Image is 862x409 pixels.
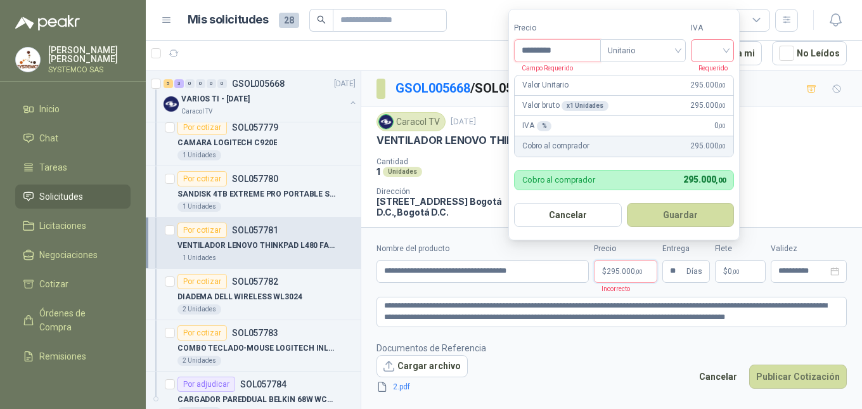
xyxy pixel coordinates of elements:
div: Por cotizar [177,223,227,238]
div: 0 [207,79,216,88]
div: x 1 Unidades [562,101,608,111]
p: 1 [376,166,380,177]
span: 295.000 [607,268,643,275]
div: Caracol TV [376,112,446,131]
a: Cotizar [15,272,131,296]
p: Valor Unitario [522,79,569,91]
p: DIADEMA DELL WIRELESS WL3024 [177,291,302,303]
label: Flete [715,243,766,255]
p: $295.000,00 [594,260,657,283]
div: 5 [164,79,173,88]
div: 1 Unidades [177,253,221,263]
p: SOL057782 [232,277,278,286]
div: 1 Unidades [177,150,221,160]
p: Cantidad [376,157,541,166]
p: GSOL005668 [232,79,285,88]
a: Por cotizarSOL057782DIADEMA DELL WIRELESS WL30242 Unidades [146,269,361,320]
span: search [317,15,326,24]
label: Nombre del producto [376,243,589,255]
label: IVA [691,22,734,34]
img: Company Logo [164,96,179,112]
span: ,00 [718,102,726,109]
p: SOL057781 [232,226,278,235]
p: [DATE] [451,116,476,128]
img: Company Logo [379,115,393,129]
p: VARIOS TI - [DATE] [181,93,250,105]
button: No Leídos [772,41,847,65]
p: Incorrecto [594,283,630,294]
span: 28 [279,13,299,28]
a: Remisiones [15,344,131,368]
div: 0 [196,79,205,88]
div: Unidades [383,167,422,177]
p: [PERSON_NAME] [PERSON_NAME] [48,46,131,63]
label: Validez [771,243,847,255]
a: Por cotizarSOL057781VENTILADOR LENOVO THINKPAD L480 FAN12121 Unidades [146,217,361,269]
p: / SOL057781 [396,79,542,98]
button: Cargar archivo [376,355,468,378]
h1: Mis solicitudes [188,11,269,29]
span: Inicio [39,102,60,116]
p: $ 0,00 [715,260,766,283]
span: 295.000 [690,100,726,112]
button: Cancelar [692,365,744,389]
div: Por cotizar [177,274,227,289]
span: ,00 [718,82,726,89]
a: Configuración [15,373,131,398]
p: VENTILADOR LENOVO THINKPAD L480 FAN1212 [177,240,335,252]
button: Cancelar [514,203,622,227]
p: SANDISK 4TB EXTREME PRO PORTABLE SSD V2 [177,188,335,200]
p: Cobro al comprador [522,140,589,152]
span: $ [723,268,728,275]
a: Inicio [15,97,131,121]
span: ,00 [732,268,740,275]
a: Por cotizarSOL057779CAMARA LOGITECH C920E1 Unidades [146,115,361,166]
p: Caracol TV [181,107,212,117]
label: Precio [594,243,657,255]
label: Entrega [662,243,710,255]
p: VENTILADOR LENOVO THINKPAD L480 FAN1212 [376,134,612,147]
a: Por cotizarSOL057780SANDISK 4TB EXTREME PRO PORTABLE SSD V21 Unidades [146,166,361,217]
div: 2 Unidades [177,304,221,315]
div: 2 Unidades [177,356,221,366]
button: Publicar Cotización [749,365,847,389]
span: 0 [728,268,740,275]
span: Tareas [39,160,67,174]
span: Licitaciones [39,219,86,233]
div: Por cotizar [177,120,227,135]
p: CARGADOR PAREDDUAL BELKIN 68W WCH003DQWH [177,394,335,406]
p: SYSTEMCO SAS [48,66,131,74]
label: Precio [514,22,600,34]
img: Company Logo [16,48,40,72]
p: Requerido [691,62,728,74]
div: 0 [217,79,227,88]
a: Licitaciones [15,214,131,238]
p: CAMARA LOGITECH C920E [177,137,277,149]
p: IVA [522,120,551,132]
div: Por adjudicar [177,377,235,392]
button: Guardar [627,203,735,227]
p: COMBO TECLADO-MOUSE LOGITECH INLAM MK295 [177,342,335,354]
a: 2.pdf [388,381,472,393]
a: Chat [15,126,131,150]
p: SOL057784 [240,380,286,389]
p: Cobro al comprador [522,176,595,184]
p: [DATE] [334,78,356,90]
span: ,00 [635,268,643,275]
a: Solicitudes [15,185,131,209]
a: 5 3 0 0 0 0 GSOL005668[DATE] Company LogoVARIOS TI - [DATE]Caracol TV [164,76,358,117]
div: 3 [174,79,184,88]
a: Tareas [15,155,131,179]
div: Por cotizar [177,325,227,341]
span: 0 [714,120,726,132]
span: Chat [39,131,58,145]
span: Unitario [608,41,678,60]
div: 1 Unidades [177,202,221,212]
span: 295.000 [683,174,726,185]
span: 295.000 [690,140,726,152]
p: SOL057783 [232,328,278,337]
span: Negociaciones [39,248,98,262]
span: Días [686,261,702,282]
span: ,00 [718,122,726,129]
p: SOL057780 [232,174,278,183]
